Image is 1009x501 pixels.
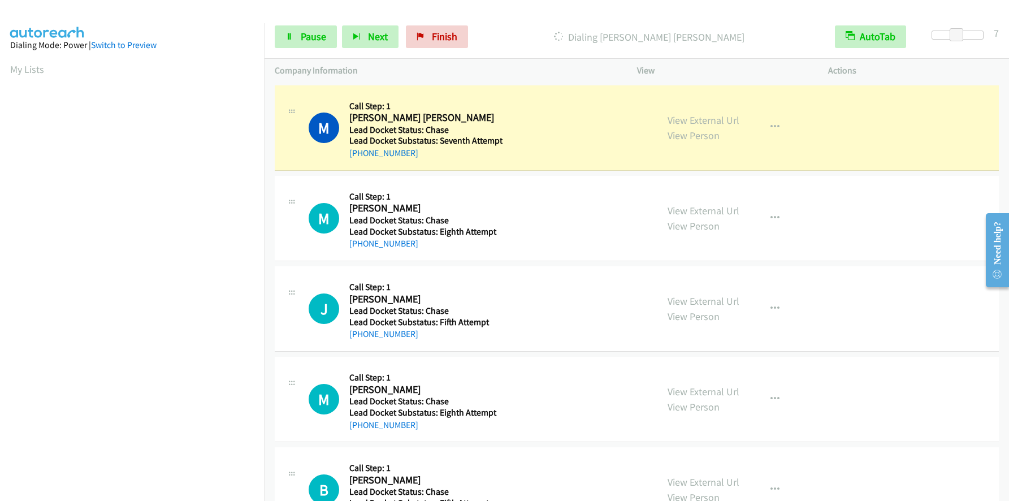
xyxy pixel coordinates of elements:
span: Finish [432,30,457,43]
a: [PHONE_NUMBER] [349,420,418,430]
h5: Lead Docket Status: Chase [349,124,503,136]
h5: Lead Docket Status: Chase [349,486,500,498]
span: Pause [301,30,326,43]
a: [PHONE_NUMBER] [349,238,418,249]
a: View External Url [668,204,739,217]
div: The call is yet to be attempted [309,384,339,414]
a: My Lists [10,63,44,76]
p: View [637,64,808,77]
div: 7 [994,25,999,41]
h5: Call Step: 1 [349,191,500,202]
h5: Lead Docket Substatus: Fifth Attempt [349,317,500,328]
a: Switch to Preview [91,40,157,50]
h2: [PERSON_NAME] [349,202,500,215]
a: View External Url [668,295,739,308]
h5: Lead Docket Status: Chase [349,215,500,226]
h5: Lead Docket Substatus: Eighth Attempt [349,407,500,418]
a: View External Url [668,385,739,398]
span: Next [368,30,388,43]
h5: Lead Docket Status: Chase [349,305,500,317]
a: View Person [668,129,720,142]
p: Dialing [PERSON_NAME] [PERSON_NAME] [483,29,815,45]
a: View Person [668,310,720,323]
h5: Lead Docket Substatus: Seventh Attempt [349,135,503,146]
button: Next [342,25,399,48]
h5: Lead Docket Substatus: Eighth Attempt [349,226,500,237]
h2: [PERSON_NAME] [PERSON_NAME] [349,111,500,124]
a: View External Url [668,114,739,127]
a: View External Url [668,476,739,489]
a: View Person [668,400,720,413]
div: The call is yet to be attempted [309,203,339,234]
p: Actions [828,64,999,77]
h2: [PERSON_NAME] [349,474,500,487]
h5: Call Step: 1 [349,372,500,383]
h5: Call Step: 1 [349,463,500,474]
h5: Lead Docket Status: Chase [349,396,500,407]
a: Pause [275,25,337,48]
a: [PHONE_NUMBER] [349,148,418,158]
h5: Call Step: 1 [349,282,500,293]
a: Finish [406,25,468,48]
div: Dialing Mode: Power | [10,38,254,52]
button: AutoTab [835,25,906,48]
h1: M [309,384,339,414]
h1: M [309,203,339,234]
iframe: Resource Center [976,205,1009,295]
p: Company Information [275,64,617,77]
a: View Person [668,219,720,232]
h5: Call Step: 1 [349,101,503,112]
div: The call is yet to be attempted [309,293,339,324]
h1: M [309,113,339,143]
h2: [PERSON_NAME] [349,293,500,306]
h2: [PERSON_NAME] [349,383,500,396]
h1: J [309,293,339,324]
a: [PHONE_NUMBER] [349,329,418,339]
